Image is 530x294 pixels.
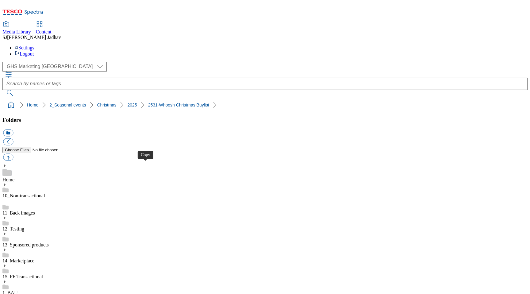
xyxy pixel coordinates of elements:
span: [PERSON_NAME] Jadhav [7,35,61,40]
span: Content [36,29,52,34]
a: Content [36,22,52,35]
a: 11_Back images [2,210,35,215]
a: 10_Non-transactional [2,193,45,198]
a: 15_FF Transactional [2,274,43,279]
a: Media Library [2,22,31,35]
a: 2_Seasonal events [49,103,86,107]
h3: Folders [2,117,528,123]
a: Settings [15,45,34,50]
a: Christmas [97,103,116,107]
a: 2531-Whoosh Christmas Buylist [148,103,209,107]
a: 14_Marketplace [2,258,34,263]
a: Home [27,103,38,107]
a: home [6,100,16,110]
a: 13_Sponsored products [2,242,49,247]
span: SJ [2,35,7,40]
nav: breadcrumb [2,99,528,111]
span: Media Library [2,29,31,34]
input: Search by names or tags [2,78,528,90]
a: 12_Testing [2,226,24,231]
a: Home [2,177,14,182]
a: Logout [15,51,34,56]
a: 2025 [127,103,137,107]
